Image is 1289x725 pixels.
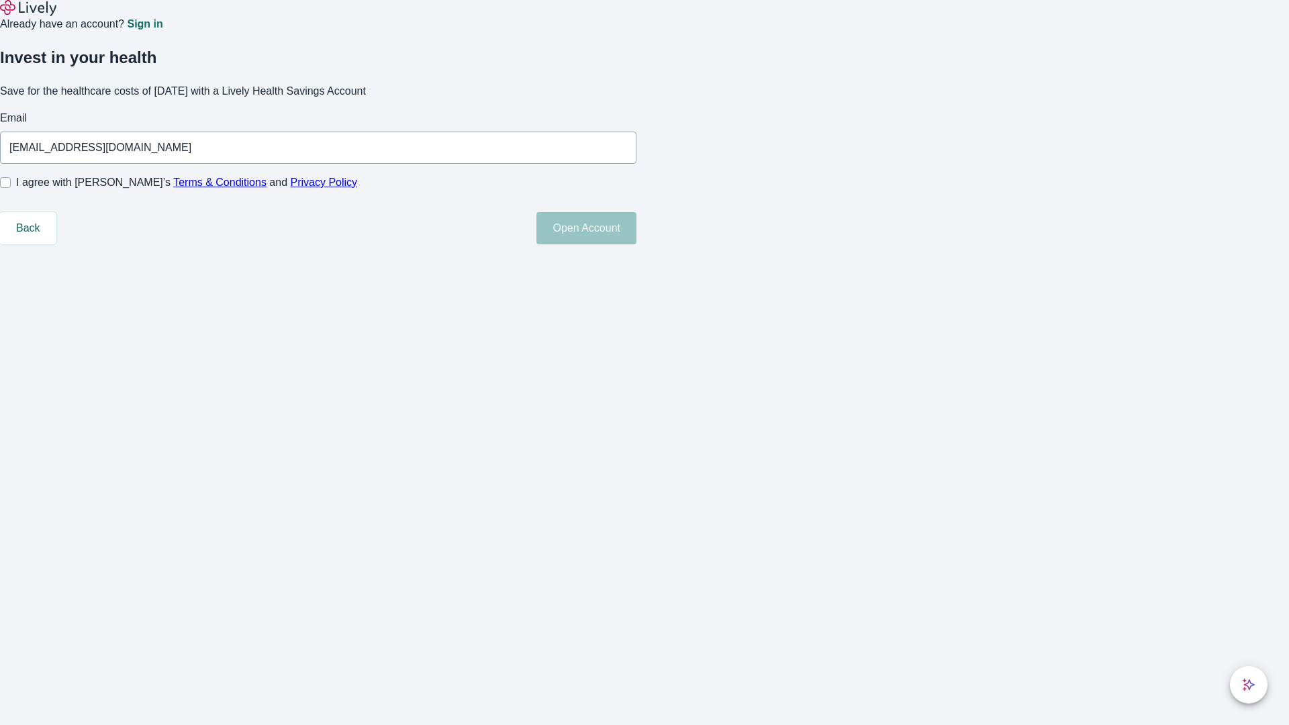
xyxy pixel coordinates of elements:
button: chat [1230,666,1268,704]
a: Terms & Conditions [173,177,267,188]
svg: Lively AI Assistant [1242,678,1255,691]
span: I agree with [PERSON_NAME]’s and [16,175,357,191]
a: Sign in [127,19,162,30]
a: Privacy Policy [291,177,358,188]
